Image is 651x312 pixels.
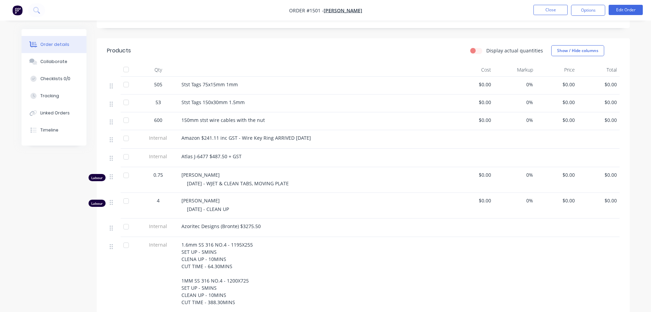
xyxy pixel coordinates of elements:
span: 0.75 [153,171,163,178]
a: [PERSON_NAME] [324,7,362,14]
span: $0.00 [580,116,617,124]
button: Order details [22,36,86,53]
span: [PERSON_NAME] [181,172,220,178]
div: Timeline [40,127,58,133]
span: 600 [154,116,162,124]
div: Cost [452,63,494,77]
span: 0% [497,81,533,88]
div: Checklists 0/0 [40,76,70,82]
span: $0.00 [539,99,575,106]
span: 505 [154,81,162,88]
span: [DATE] - WJET & CLEAN TABS, MOVING PLATE [187,180,289,187]
span: 0% [497,99,533,106]
span: $0.00 [455,171,491,178]
div: Qty [138,63,179,77]
span: $0.00 [455,81,491,88]
div: Markup [494,63,536,77]
span: Atlas J-6477 $487.50 + GST [181,153,242,160]
span: 150mm stst wire cables with the nut [181,117,265,123]
span: $0.00 [539,116,575,124]
button: Close [533,5,568,15]
span: $0.00 [455,197,491,204]
span: $0.00 [580,171,617,178]
button: Show / Hide columns [551,45,604,56]
span: Stst Tags 150x30mm 1.5mm [181,99,245,105]
div: Labour [89,200,106,207]
span: $0.00 [580,197,617,204]
div: Collaborate [40,59,67,65]
span: 4 [157,197,160,204]
div: Order details [40,41,69,48]
button: Linked Orders [22,104,86,122]
button: Timeline [22,122,86,139]
span: $0.00 [539,197,575,204]
div: Products [107,47,131,55]
span: $0.00 [580,99,617,106]
span: $0.00 [539,81,575,88]
span: Internal [140,153,176,160]
button: Options [571,5,605,16]
span: Amazon $241.11 inc GST - Wire Key Ring ARRIVED [DATE] [181,135,311,141]
button: Collaborate [22,53,86,70]
button: Edit Order [609,5,643,15]
div: Linked Orders [40,110,70,116]
div: Labour [89,174,106,181]
span: [PERSON_NAME] [181,197,220,204]
div: Tracking [40,93,59,99]
span: Internal [140,134,176,141]
span: Internal [140,241,176,248]
span: 53 [155,99,161,106]
span: 0% [497,197,533,204]
span: Internal [140,223,176,230]
div: Price [536,63,578,77]
span: $0.00 [455,116,491,124]
button: Tracking [22,87,86,104]
div: Total [578,63,620,77]
span: Order #1501 - [289,7,324,14]
span: $0.00 [580,81,617,88]
span: [DATE] - CLEAN UP [187,206,229,212]
button: Checklists 0/0 [22,70,86,87]
span: $0.00 [455,99,491,106]
span: Stst Tags 75x15mm 1mm [181,81,238,88]
span: Azoritec Designs (Bronte) $3275.50 [181,223,261,229]
img: Factory [12,5,23,15]
span: 0% [497,116,533,124]
span: 0% [497,171,533,178]
span: $0.00 [539,171,575,178]
label: Display actual quantities [486,47,543,54]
